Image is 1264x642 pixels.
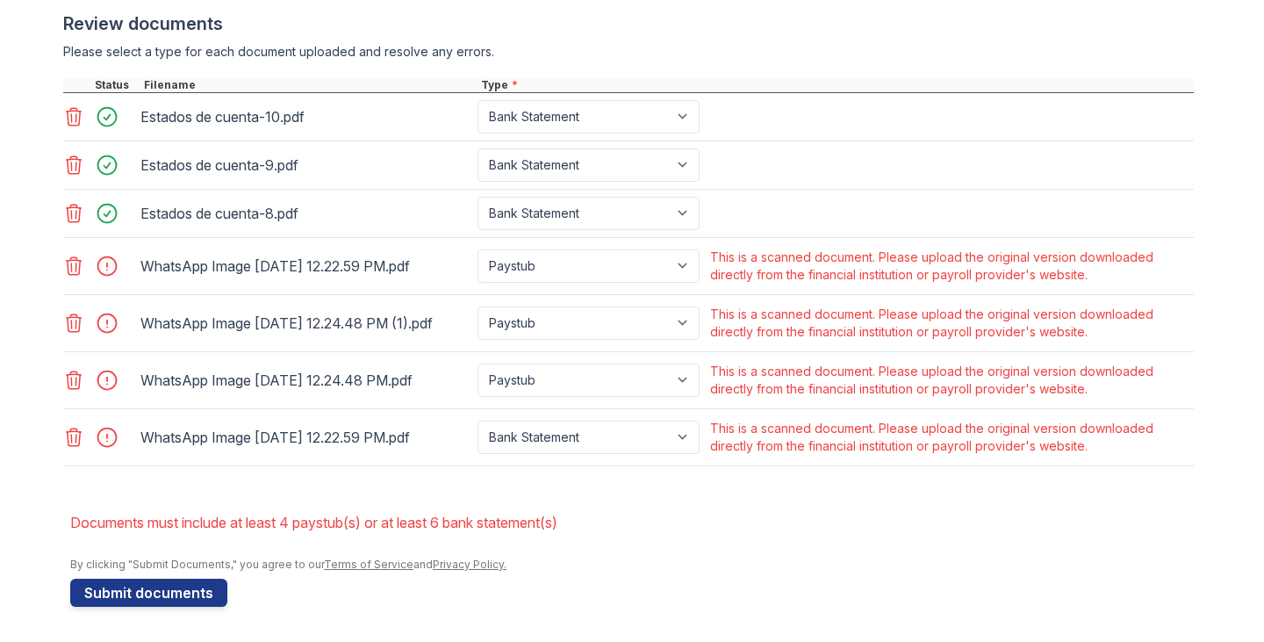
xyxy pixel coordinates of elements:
div: This is a scanned document. Please upload the original version downloaded directly from the finan... [710,306,1190,341]
div: WhatsApp Image [DATE] 12.22.59 PM.pdf [140,423,470,451]
div: WhatsApp Image [DATE] 12.24.48 PM.pdf [140,366,470,394]
div: WhatsApp Image [DATE] 12.24.48 PM (1).pdf [140,309,470,337]
div: Filename [140,78,478,92]
div: This is a scanned document. Please upload the original version downloaded directly from the finan... [710,249,1190,284]
div: Estados de cuenta-8.pdf [140,199,470,227]
li: Documents must include at least 4 paystub(s) or at least 6 bank statement(s) [70,505,1194,540]
a: Terms of Service [324,558,413,571]
div: This is a scanned document. Please upload the original version downloaded directly from the finan... [710,420,1190,455]
div: Estados de cuenta-9.pdf [140,151,470,179]
div: Please select a type for each document uploaded and resolve any errors. [63,43,1194,61]
button: Submit documents [70,579,227,607]
div: By clicking "Submit Documents," you agree to our and [70,558,1194,572]
div: WhatsApp Image [DATE] 12.22.59 PM.pdf [140,252,470,280]
a: Privacy Policy. [433,558,506,571]
div: Type [478,78,1194,92]
div: Review documents [63,11,1194,36]
div: This is a scanned document. Please upload the original version downloaded directly from the finan... [710,363,1190,398]
div: Status [91,78,140,92]
div: Estados de cuenta-10.pdf [140,103,470,131]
